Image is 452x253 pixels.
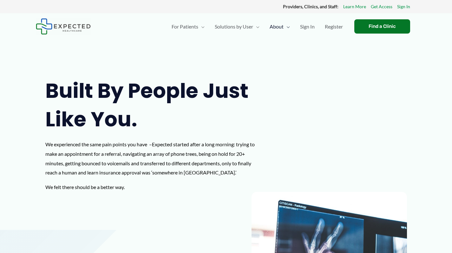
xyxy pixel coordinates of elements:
h1: Built by people just like you. [45,77,262,133]
p: We experienced the same pain points you have – [45,140,262,177]
a: Solutions by UserMenu Toggle [210,16,265,38]
a: Learn More [343,3,366,11]
a: For PatientsMenu Toggle [167,16,210,38]
span: For Patients [172,16,198,38]
img: Expected Healthcare Logo - side, dark font, small [36,18,91,35]
span: Register [325,16,343,38]
span: Menu Toggle [198,16,205,38]
span: About [270,16,284,38]
a: AboutMenu Toggle [265,16,295,38]
a: Sign In [397,3,410,11]
strong: Providers, Clinics, and Staff: [283,4,338,9]
span: Menu Toggle [284,16,290,38]
span: Solutions by User [215,16,253,38]
nav: Primary Site Navigation [167,16,348,38]
a: Find a Clinic [354,19,410,34]
span: Menu Toggle [253,16,259,38]
span: Sign In [300,16,315,38]
p: We felt there should be a better way. [45,182,262,192]
a: Get Access [371,3,392,11]
a: Register [320,16,348,38]
a: Sign In [295,16,320,38]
